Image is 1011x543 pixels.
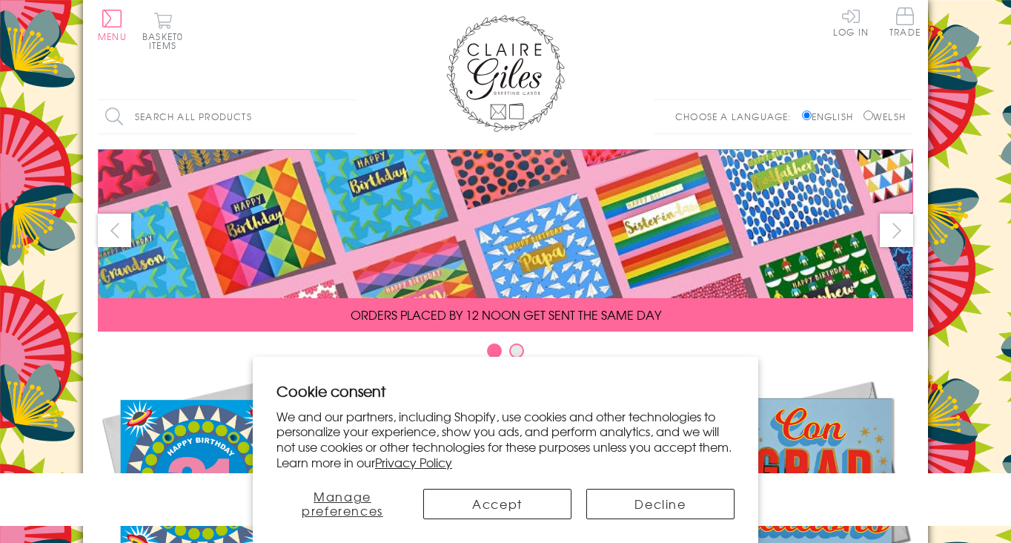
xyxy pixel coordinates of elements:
[880,214,913,247] button: next
[142,12,183,50] button: Basket0 items
[509,343,524,358] button: Carousel Page 2
[802,111,812,120] input: English
[375,453,452,471] a: Privacy Policy
[802,110,861,123] label: English
[864,111,873,120] input: Welsh
[833,7,869,36] a: Log In
[276,409,735,470] p: We and our partners, including Shopify, use cookies and other technologies to personalize your ex...
[586,489,735,519] button: Decline
[446,15,565,132] img: Claire Giles Greetings Cards
[276,489,408,519] button: Manage preferences
[98,30,127,43] span: Menu
[98,214,131,247] button: prev
[98,343,913,366] div: Carousel Pagination
[889,7,921,39] a: Trade
[423,489,571,519] button: Accept
[98,100,357,134] input: Search all products
[675,110,799,123] p: Choose a language:
[276,381,735,401] h2: Cookie consent
[889,7,921,36] span: Trade
[487,343,502,358] button: Carousel Page 1 (Current Slide)
[149,30,183,52] span: 0 items
[342,100,357,134] input: Search
[98,10,127,41] button: Menu
[302,487,383,519] span: Manage preferences
[864,110,906,123] label: Welsh
[351,306,661,323] span: ORDERS PLACED BY 12 NOON GET SENT THE SAME DAY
